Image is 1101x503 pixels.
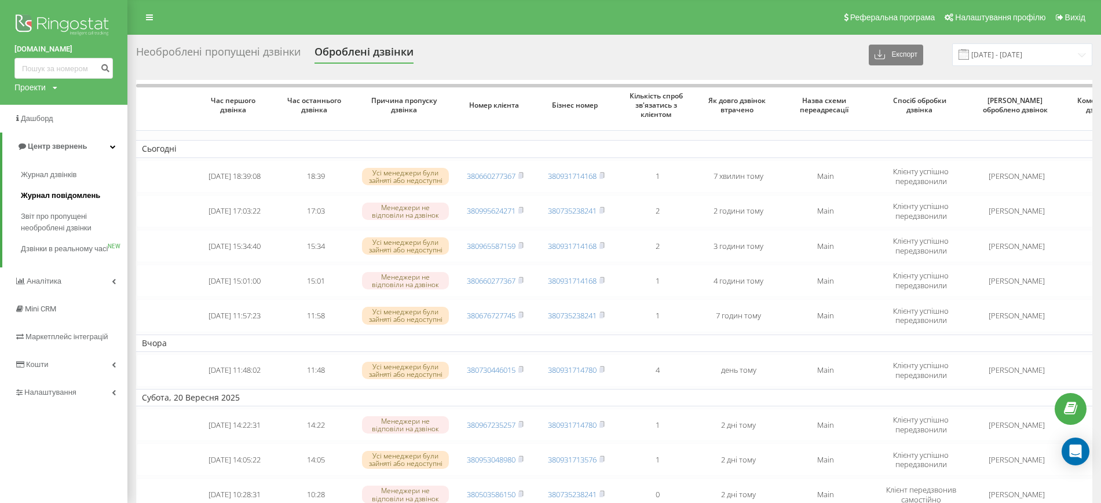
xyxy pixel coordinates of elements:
a: 380931714168 [548,276,597,286]
span: Маркетплейс інтеграцій [25,332,108,341]
td: [DATE] 15:34:40 [194,230,275,262]
td: день тому [698,354,779,387]
span: Центр звернень [28,142,87,150]
span: [PERSON_NAME] оброблено дзвінок [980,96,1053,114]
img: Ringostat logo [14,12,113,41]
td: Клієнту успішно передзвонили [872,230,970,262]
td: 4 години тому [698,265,779,297]
div: Оброблені дзвінки [314,46,414,64]
a: 380676727745 [467,310,515,321]
span: Як довго дзвінок втрачено [707,96,770,114]
a: 380931714168 [548,241,597,251]
td: [DATE] 14:05:22 [194,443,275,476]
span: Реферальна програма [850,13,935,22]
a: 380730446015 [467,365,515,375]
a: 380995624271 [467,205,515,216]
td: Клієнту успішно передзвонили [872,265,970,297]
td: 2 дні тому [698,409,779,441]
span: Аналiтика [27,277,61,285]
td: 3 години тому [698,230,779,262]
span: Налаштування профілю [955,13,1045,22]
td: 2 дні тому [698,443,779,476]
td: 11:58 [275,299,356,332]
span: Спосіб обробки дзвінка [882,96,960,114]
button: Експорт [869,45,923,65]
td: 2 [617,230,698,262]
span: Номер клієнта [464,101,526,110]
td: [DATE] 11:57:23 [194,299,275,332]
div: Проекти [14,82,46,93]
td: [DATE] 11:48:02 [194,354,275,387]
td: 1 [617,160,698,193]
td: Клієнту успішно передзвонили [872,299,970,332]
td: 1 [617,443,698,476]
td: Main [779,354,872,387]
td: 15:01 [275,265,356,297]
span: Журнал повідомлень [21,190,100,201]
td: [PERSON_NAME] [970,409,1063,441]
a: Журнал повідомлень [21,185,127,206]
div: Менеджери не відповіли на дзвінок [362,416,449,434]
a: Дзвінки в реальному часіNEW [21,238,127,259]
span: Час першого дзвінка [203,96,266,114]
span: Звіт про пропущені необроблені дзвінки [21,211,122,234]
td: 7 годин тому [698,299,779,332]
a: Звіт про пропущені необроблені дзвінки [21,206,127,238]
div: Open Intercom Messenger [1062,438,1089,465]
td: 11:48 [275,354,356,387]
td: Main [779,230,872,262]
td: 1 [617,299,698,332]
td: [PERSON_NAME] [970,443,1063,476]
div: Усі менеджери були зайняті або недоступні [362,307,449,324]
td: [PERSON_NAME] [970,230,1063,262]
td: [PERSON_NAME] [970,195,1063,227]
span: Кількість спроб зв'язатись з клієнтом [626,91,689,119]
td: Main [779,299,872,332]
a: 380735238241 [548,205,597,216]
td: 14:05 [275,443,356,476]
span: Вихід [1065,13,1085,22]
span: Mini CRM [25,304,56,313]
a: 380931714168 [548,171,597,181]
span: Час останнього дзвінка [284,96,347,114]
span: Дзвінки в реальному часі [21,243,108,255]
span: Дашборд [21,114,53,123]
td: 1 [617,409,698,441]
td: 18:39 [275,160,356,193]
a: 380931713576 [548,454,597,465]
td: 1 [617,265,698,297]
td: [PERSON_NAME] [970,265,1063,297]
span: Бізнес номер [545,101,608,110]
div: Усі менеджери були зайняті або недоступні [362,237,449,255]
td: Клієнту успішно передзвонили [872,160,970,193]
div: Менеджери не відповіли на дзвінок [362,272,449,289]
a: 380931714780 [548,420,597,430]
td: [PERSON_NAME] [970,299,1063,332]
a: 380931714780 [548,365,597,375]
td: 14:22 [275,409,356,441]
a: 380660277367 [467,276,515,286]
div: Усі менеджери були зайняті або недоступні [362,451,449,468]
td: 2 години тому [698,195,779,227]
span: Назва схеми переадресації [789,96,862,114]
a: Центр звернень [2,133,127,160]
td: 4 [617,354,698,387]
a: 380965587159 [467,241,515,251]
div: Менеджери не відповіли на дзвінок [362,203,449,220]
span: Кошти [26,360,48,369]
a: [DOMAIN_NAME] [14,43,113,55]
a: Журнал дзвінків [21,164,127,185]
td: [DATE] 18:39:08 [194,160,275,193]
a: 380953048980 [467,454,515,465]
div: Необроблені пропущені дзвінки [136,46,301,64]
span: Причина пропуску дзвінка [367,96,445,114]
td: 17:03 [275,195,356,227]
td: Main [779,195,872,227]
div: Менеджери не відповіли на дзвінок [362,486,449,503]
td: [PERSON_NAME] [970,354,1063,387]
input: Пошук за номером [14,58,113,79]
td: Клієнту успішно передзвонили [872,354,970,387]
td: 7 хвилин тому [698,160,779,193]
td: Клієнту успішно передзвонили [872,195,970,227]
td: [DATE] 15:01:00 [194,265,275,297]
